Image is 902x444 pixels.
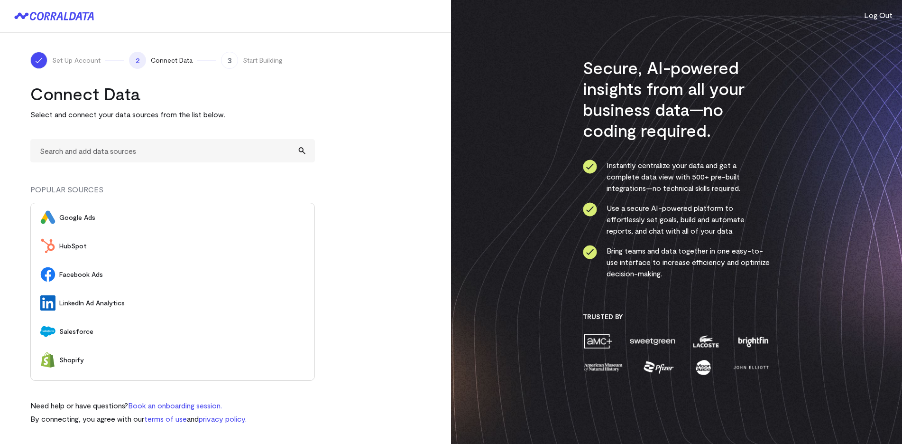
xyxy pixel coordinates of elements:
a: privacy policy. [199,414,247,423]
span: 2 [129,52,146,69]
h3: Trusted By [583,312,770,321]
span: Start Building [243,56,283,65]
div: POPULAR SOURCES [30,184,315,203]
img: lacoste-7a6b0538.png [692,333,720,350]
p: Select and connect your data sources from the list below. [30,109,315,120]
a: terms of use [144,414,187,423]
p: Need help or have questions? [30,400,247,411]
img: ico-check-circle-4b19435c.svg [583,245,597,259]
img: LinkedIn Ad Analytics [40,295,55,311]
h2: Connect Data [30,83,315,104]
span: Google Ads [59,213,305,222]
a: Book an onboarding session. [128,401,222,410]
img: john-elliott-25751c40.png [732,359,770,376]
span: Shopify [59,355,305,365]
span: Set Up Account [52,56,101,65]
img: HubSpot [40,238,55,254]
span: LinkedIn Ad Analytics [59,298,305,308]
img: ico-check-circle-4b19435c.svg [583,202,597,217]
h3: Secure, AI-powered insights from all your business data—no coding required. [583,57,770,141]
img: amc-0b11a8f1.png [583,333,613,350]
img: ico-check-circle-4b19435c.svg [583,160,597,174]
img: Google Ads [40,210,55,225]
button: Log Out [864,9,893,21]
span: HubSpot [59,241,305,251]
img: Shopify [40,352,55,368]
img: ico-check-white-5ff98cb1.svg [34,56,44,65]
li: Instantly centralize your data and get a complete data view with 500+ pre-built integrations—no t... [583,160,770,194]
img: pfizer-e137f5fc.png [643,359,675,376]
span: Salesforce [59,327,305,336]
img: moon-juice-c312e729.png [694,359,713,376]
p: By connecting, you agree with our and [30,413,247,425]
span: Facebook Ads [59,270,305,279]
img: Facebook Ads [40,267,55,282]
input: Search and add data sources [30,139,315,162]
img: amnh-5afada46.png [583,359,624,376]
img: Salesforce [40,324,55,339]
li: Use a secure AI-powered platform to effortlessly set goals, build and automate reports, and chat ... [583,202,770,236]
span: 3 [221,52,238,69]
img: brightfin-a251e171.png [736,333,770,350]
img: sweetgreen-1d1fb32c.png [629,333,676,350]
li: Bring teams and data together in one easy-to-use interface to increase efficiency and optimize de... [583,245,770,279]
span: Connect Data [151,56,193,65]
